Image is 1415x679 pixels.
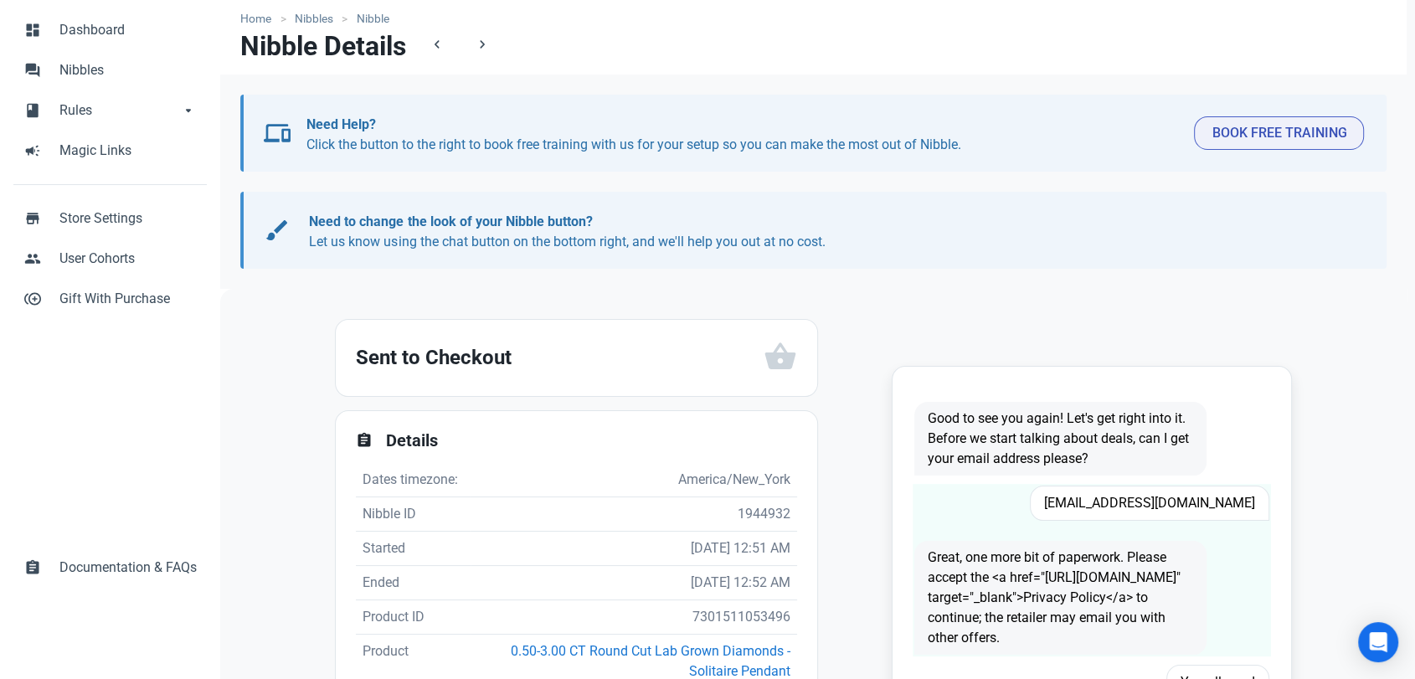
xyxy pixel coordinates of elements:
[240,10,280,28] a: Home
[356,432,373,449] span: assignment
[356,463,471,497] td: Dates timezone:
[1212,123,1346,143] span: Book Free Training
[13,131,207,171] a: campaignMagic Links
[306,116,376,132] b: Need Help?
[264,217,291,244] span: brush
[416,31,458,60] a: chevron_left
[356,600,471,635] td: Product ID
[356,497,471,532] td: Nibble ID
[309,212,1347,252] p: Let us know using the chat button on the bottom right, and we'll help you out at no cost.
[59,249,197,269] span: User Cohorts
[59,289,197,309] span: Gift With Purchase
[511,643,790,679] a: 0.50-3.00 CT Round Cut Lab Grown Diamonds - Solitaire Pendant
[356,532,471,566] td: Started
[59,20,197,40] span: Dashboard
[471,497,797,532] td: 1944932
[471,566,797,600] td: [DATE] 12:52 AM
[59,60,197,80] span: Nibbles
[286,10,342,28] a: Nibbles
[13,50,207,90] a: forumNibbles
[24,60,41,77] span: forum
[356,566,471,600] td: Ended
[180,100,197,117] span: arrow_drop_down
[914,402,1207,476] span: Good to see you again! Let's get right into it. Before we start talking about deals, can I get yo...
[59,100,180,121] span: Rules
[13,548,207,588] a: assignmentDocumentation & FAQs
[13,198,207,239] a: storeStore Settings
[474,36,491,53] span: chevron_right
[24,208,41,225] span: store
[24,249,41,265] span: people
[13,10,207,50] a: dashboardDashboard
[24,100,41,117] span: book
[24,141,41,157] span: campaign
[471,463,797,497] td: America/New_York
[471,532,797,566] td: [DATE] 12:51 AM
[240,31,406,61] h1: Nibble Details
[59,558,197,578] span: Documentation & FAQs
[13,279,207,319] a: control_point_duplicateGift With Purchase
[309,213,592,229] b: Need to change the look of your Nibble button?
[1194,116,1364,150] button: Book Free Training
[356,341,764,374] h2: Sent to Checkout
[24,289,41,306] span: control_point_duplicate
[59,208,197,229] span: Store Settings
[1030,486,1269,521] span: [EMAIL_ADDRESS][DOMAIN_NAME]
[24,20,41,37] span: dashboard
[306,115,1181,155] p: Click the button to the right to book free training with us for your setup so you can make the mo...
[13,239,207,279] a: peopleUser Cohorts
[471,600,797,635] td: 7301511053496
[764,340,797,373] span: shopping_basket
[1358,622,1398,662] div: Open Intercom Messenger
[386,431,797,450] h2: Details
[24,558,41,574] span: assignment
[461,31,503,60] a: chevron_right
[429,36,445,53] span: chevron_left
[13,90,207,131] a: bookRulesarrow_drop_down
[59,141,197,161] span: Magic Links
[914,541,1207,655] span: Great, one more bit of paperwork. Please accept the <a href="[URL][DOMAIN_NAME]" target="_blank">...
[264,120,291,147] span: devices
